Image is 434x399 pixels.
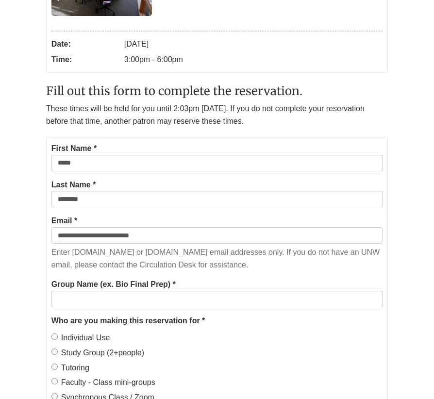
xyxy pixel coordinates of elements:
input: Faculty - Class mini-groups [51,378,58,384]
dt: Date: [51,36,119,52]
label: Study Group (2+people) [51,347,144,359]
legend: Who are you making this reservation for * [51,315,383,327]
label: Group Name (ex. Bio Final Prep) * [51,278,176,291]
label: Individual Use [51,332,110,344]
h2: Fill out this form to complete the reservation. [46,85,388,98]
dd: [DATE] [124,36,383,52]
label: Faculty - Class mini-groups [51,376,155,389]
dt: Time: [51,52,119,67]
input: Study Group (2+people) [51,349,58,355]
dd: 3:00pm - 6:00pm [124,52,383,67]
label: First Name * [51,142,97,155]
p: These times will be held for you until 2:03pm [DATE]. If you do not complete your reservation bef... [46,102,388,127]
p: Enter [DOMAIN_NAME] or [DOMAIN_NAME] email addresses only. If you do not have an UNW email, pleas... [51,246,383,271]
label: Last Name * [51,179,96,191]
label: Email * [51,215,77,227]
input: Individual Use [51,333,58,340]
input: Tutoring [51,364,58,370]
label: Tutoring [51,362,89,374]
